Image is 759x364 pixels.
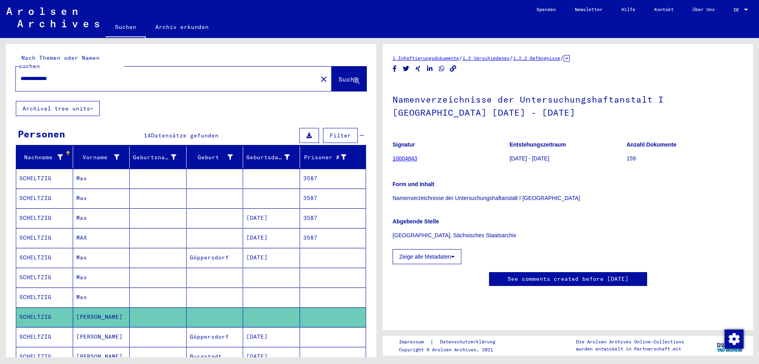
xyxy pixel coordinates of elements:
span: Datensätze gefunden [151,132,219,139]
mat-cell: [DATE] [243,208,300,228]
mat-icon: close [319,74,329,84]
a: 1.2.2 Gefängnisse [513,55,560,61]
mat-cell: 3587 [300,228,366,248]
mat-cell: SCHELTZIG [16,189,73,208]
mat-header-cell: Vorname [73,146,130,168]
button: Archival tree units [16,101,100,116]
p: Copyright © Arolsen Archives, 2021 [399,346,505,353]
img: yv_logo.png [715,335,745,355]
a: Archiv erkunden [146,17,218,36]
mat-cell: SCHELTZIG [16,288,73,307]
mat-cell: 3587 [300,169,366,188]
a: See comments created before [DATE] [508,275,629,283]
span: / [459,54,463,61]
button: Share on Xing [414,64,422,74]
mat-cell: SCHELTZIG [16,208,73,228]
mat-cell: [DATE] [243,248,300,267]
mat-cell: Max [73,208,130,228]
mat-cell: 3587 [300,208,366,228]
a: Impressum [399,338,430,346]
div: Geburtsdatum [246,153,290,162]
div: Nachname [19,151,73,164]
mat-cell: SCHELTZIG [16,307,73,327]
mat-cell: Max [73,169,130,188]
div: Geburtsdatum [246,151,300,164]
div: Prisoner # [303,151,357,164]
div: Geburt‏ [190,153,233,162]
mat-cell: [DATE] [243,228,300,248]
b: Signatur [393,141,415,148]
div: Personen [18,127,65,141]
mat-label: Nach Themen oder Namen suchen [19,54,100,70]
button: Filter [323,128,358,143]
a: Datenschutzerklärung [434,338,505,346]
span: DE [734,7,742,13]
button: Share on WhatsApp [438,64,446,74]
mat-cell: [PERSON_NAME] [73,307,130,327]
button: Suche [332,67,366,91]
p: [GEOGRAPHIC_DATA], Sächsisches Staatsarchiv [393,231,743,240]
mat-cell: MAX [73,228,130,248]
mat-cell: SCHELTZIG [16,268,73,287]
mat-cell: 3587 [300,189,366,208]
mat-header-cell: Geburtsname [130,146,187,168]
div: Geburtsname [133,153,176,162]
p: wurden entwickelt in Partnerschaft mit [576,345,684,353]
img: Arolsen_neg.svg [6,8,99,27]
p: Die Arolsen Archives Online-Collections [576,338,684,345]
button: Share on Twitter [402,64,410,74]
mat-cell: Max [73,268,130,287]
p: Namenverzeichnisse der Untersuchungshaftanstalt I [GEOGRAPHIC_DATA] [393,194,743,202]
div: Prisoner # [303,153,347,162]
div: Vorname [76,153,120,162]
button: Share on Facebook [391,64,399,74]
mat-cell: Max [73,248,130,267]
b: Abgebende Stelle [393,218,439,225]
mat-cell: SCHELTZIG [16,327,73,347]
a: Suchen [106,17,146,38]
span: Suche [338,75,358,83]
mat-header-cell: Prisoner # [300,146,366,168]
span: / [560,54,564,61]
mat-cell: Göppersdorf [187,248,244,267]
mat-header-cell: Geburt‏ [187,146,244,168]
h1: Namenverzeichnisse der Untersuchungshaftanstalt I [GEOGRAPHIC_DATA] [DATE] - [DATE] [393,81,743,129]
mat-cell: Max [73,288,130,307]
div: Geburt‏ [190,151,243,164]
b: Anzahl Dokumente [627,141,676,148]
img: Zustimmung ändern [725,330,744,349]
a: 1.2 Verschiedenes [463,55,510,61]
p: [DATE] - [DATE] [510,154,626,163]
a: 1 Inhaftierungsdokumente [393,55,459,61]
div: Geburtsname [133,151,186,164]
button: Clear [316,71,332,87]
mat-cell: [DATE] [243,327,300,347]
mat-cell: [PERSON_NAME] [73,327,130,347]
button: Share on LinkedIn [426,64,434,74]
mat-cell: SCHELTZIG [16,169,73,188]
mat-header-cell: Geburtsdatum [243,146,300,168]
mat-cell: SCHELTZIG [16,228,73,248]
button: Zeige alle Metadaten [393,249,461,264]
p: 159 [627,154,743,163]
span: / [510,54,513,61]
div: Vorname [76,151,130,164]
button: Copy link [449,64,457,74]
a: 10004843 [393,155,417,162]
mat-cell: Max [73,189,130,208]
span: 14 [144,132,151,139]
b: Entstehungszeitraum [510,141,566,148]
mat-cell: Göppersdorf [187,327,244,347]
div: | [399,338,505,346]
mat-cell: SCHELTZIG [16,248,73,267]
mat-header-cell: Nachname [16,146,73,168]
div: Nachname [19,153,63,162]
span: Filter [330,132,351,139]
b: Form und Inhalt [393,181,434,187]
